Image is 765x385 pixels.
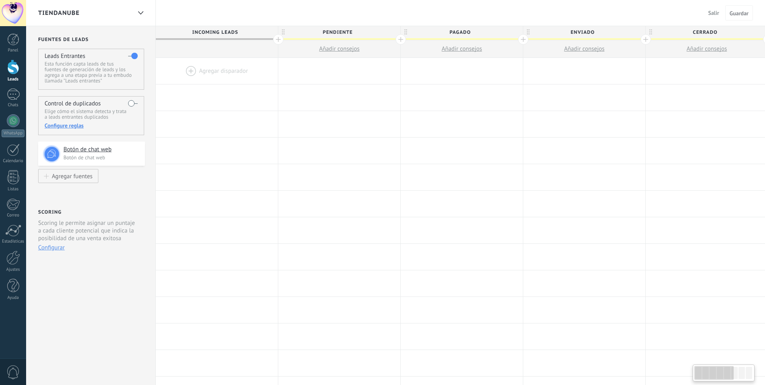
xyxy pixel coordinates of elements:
button: Añadir consejos [278,40,400,58]
h4: Leads Entrantes [45,52,85,60]
span: Enviado [523,26,641,39]
div: Tiendanube [134,5,147,21]
div: Incoming leads [156,26,278,38]
div: Enviado [523,26,645,38]
h2: Scoring [38,209,61,215]
span: Salir [708,9,719,16]
div: Agregar fuentes [52,173,92,179]
span: Pendiente [278,26,396,39]
p: Botón de chat web [63,154,140,161]
span: Añadir consejos [442,45,482,53]
p: Scoring le permite asignar un puntaje a cada cliente potencial que indica la posibilidad de una v... [38,219,138,242]
span: Añadir consejos [319,45,360,53]
span: Incoming leads [156,26,274,39]
h4: Botón de chat web [63,146,139,154]
div: Pagado [401,26,523,38]
span: Guardar [730,10,749,16]
div: Pendiente [278,26,400,38]
button: Guardar [725,5,753,21]
span: Añadir consejos [687,45,727,53]
div: Listas [2,187,25,192]
div: Correo [2,213,25,218]
button: Configurar [38,244,65,251]
button: Añadir consejos [523,40,645,58]
div: Panel [2,48,25,53]
span: Pagado [401,26,519,39]
button: Agregar fuentes [38,169,98,183]
h2: Fuentes de leads [38,37,145,43]
span: Añadir consejos [564,45,605,53]
div: Calendario [2,159,25,164]
div: Estadísticas [2,239,25,244]
div: Configure reglas [45,122,137,129]
button: Añadir consejos [401,40,523,58]
div: Ajustes [2,267,25,272]
p: Elige cómo el sistema detecta y trata a leads entrantes duplicados [45,109,137,120]
span: Tiendanube [38,9,80,17]
span: Cerrado [646,26,764,39]
div: Ayuda [2,295,25,301]
div: WhatsApp [2,130,24,137]
p: Esta función capta leads de tus fuentes de generación de leads y los agrega a una etapa previa a ... [45,61,137,84]
button: Salir [705,7,722,19]
div: Chats [2,103,25,108]
div: Leads [2,77,25,82]
h4: Control de duplicados [45,100,101,107]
